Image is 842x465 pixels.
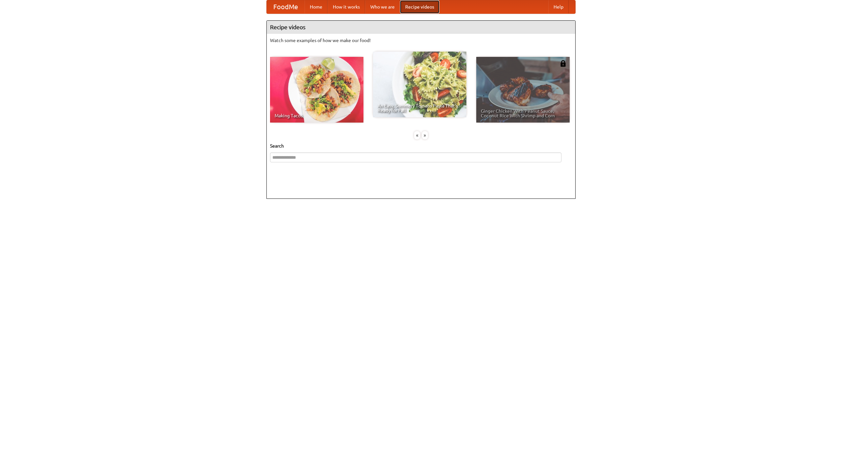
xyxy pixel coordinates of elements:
div: « [414,131,420,139]
a: Help [548,0,569,13]
h4: Recipe videos [267,21,575,34]
div: » [422,131,428,139]
a: Who we are [365,0,400,13]
a: How it works [328,0,365,13]
img: 483408.png [560,60,566,67]
a: Recipe videos [400,0,439,13]
a: FoodMe [267,0,305,13]
a: An Easy, Summery Tomato Pasta That's Ready for Fall [373,52,466,117]
span: An Easy, Summery Tomato Pasta That's Ready for Fall [378,104,462,113]
h5: Search [270,143,572,149]
a: Home [305,0,328,13]
span: Making Tacos [275,113,359,118]
a: Making Tacos [270,57,363,123]
p: Watch some examples of how we make our food! [270,37,572,44]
